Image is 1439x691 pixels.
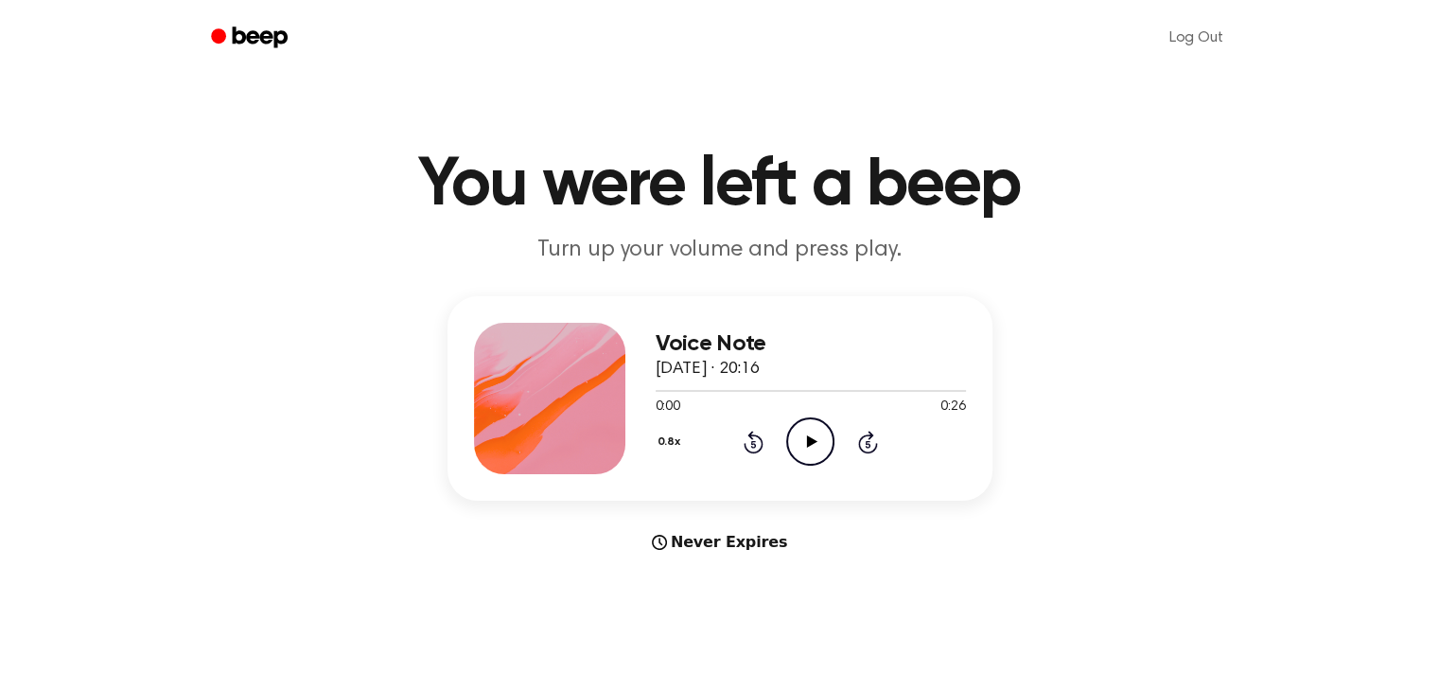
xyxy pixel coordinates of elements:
[940,398,965,417] span: 0:26
[656,361,760,378] span: [DATE] · 20:16
[357,235,1083,266] p: Turn up your volume and press play.
[656,398,680,417] span: 0:00
[656,331,966,357] h3: Voice Note
[198,20,305,57] a: Beep
[1150,15,1242,61] a: Log Out
[656,426,688,458] button: 0.8x
[447,531,992,554] div: Never Expires
[236,151,1204,220] h1: You were left a beep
